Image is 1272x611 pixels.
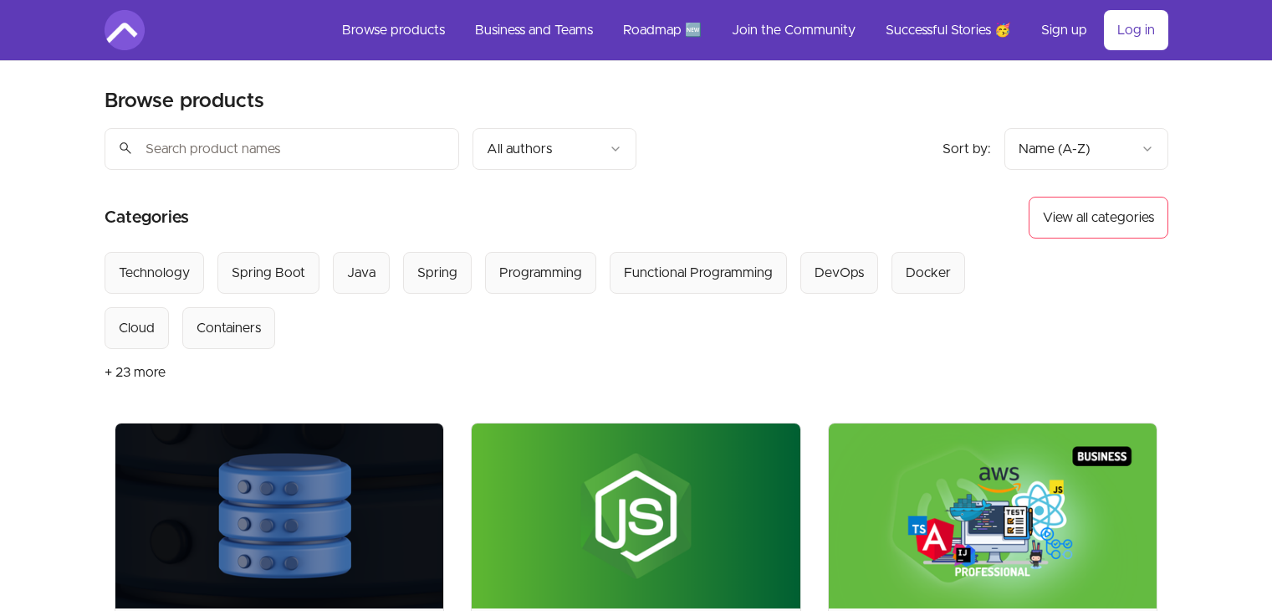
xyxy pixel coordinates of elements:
a: Sign up [1028,10,1101,50]
button: View all categories [1029,197,1168,239]
button: Product sort options [1004,128,1168,170]
a: Join the Community [718,10,869,50]
span: Sort by: [943,142,991,156]
a: Browse products [329,10,458,50]
div: Technology [119,263,190,283]
div: Java [347,263,375,283]
a: Successful Stories 🥳 [872,10,1024,50]
img: Product image for Advanced Databases [115,424,444,608]
div: Functional Programming [624,263,773,283]
div: Spring [417,263,457,283]
div: Cloud [119,318,155,338]
button: + 23 more [105,349,166,396]
div: Programming [499,263,582,283]
img: Amigoscode logo [105,10,145,50]
nav: Main [329,10,1168,50]
h2: Browse products [105,88,264,115]
h2: Categories [105,197,189,239]
a: Roadmap 🆕 [610,10,715,50]
div: Docker [906,263,951,283]
button: Filter by author [473,128,636,170]
span: search [118,136,133,160]
a: Business and Teams [462,10,606,50]
img: Product image for Business - Full Stack Professional Bundle [829,424,1157,608]
input: Search product names [105,128,459,170]
div: Spring Boot [232,263,305,283]
img: Product image for Build APIs with ExpressJS and MongoDB [472,424,800,608]
a: Log in [1104,10,1168,50]
div: DevOps [815,263,864,283]
div: Containers [197,318,261,338]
